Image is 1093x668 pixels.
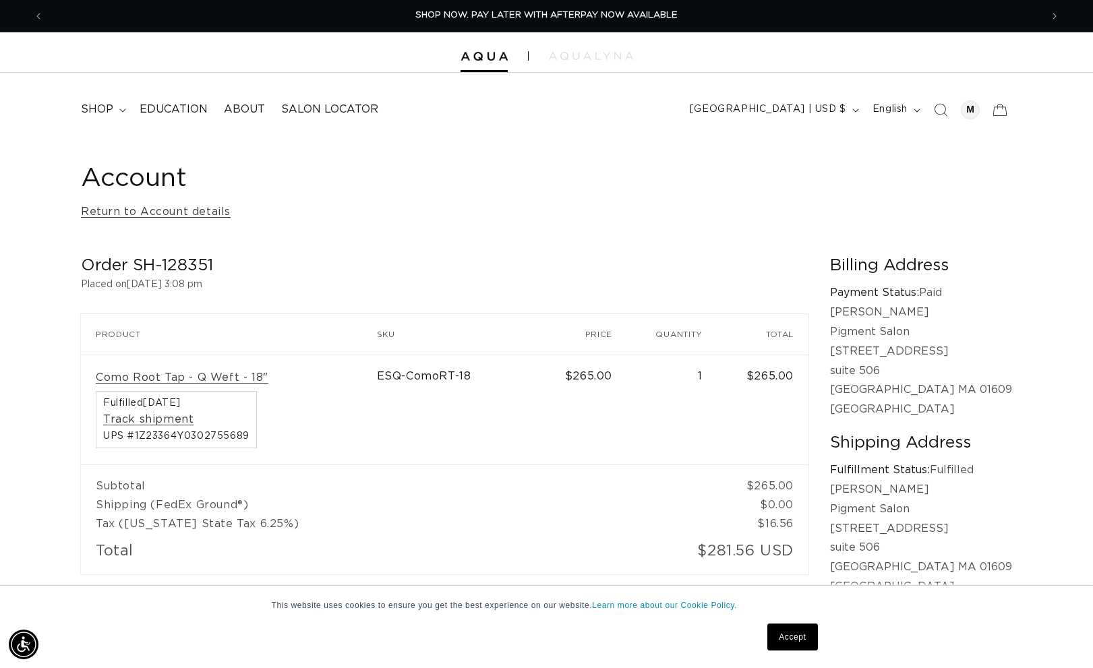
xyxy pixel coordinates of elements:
[103,413,194,427] a: Track shipment
[73,94,131,125] summary: shop
[830,283,1012,303] p: Paid
[830,303,1012,419] p: [PERSON_NAME] Pigment Salon [STREET_ADDRESS] suite 506 [GEOGRAPHIC_DATA] MA 01609 [GEOGRAPHIC_DATA]
[682,97,864,123] button: [GEOGRAPHIC_DATA] | USD $
[565,371,612,382] span: $265.00
[717,495,808,514] td: $0.00
[81,102,113,117] span: shop
[103,431,249,441] span: UPS #1Z23364Y0302755689
[127,280,202,289] time: [DATE] 3:08 pm
[377,355,537,465] td: ESQ-ComoRT-18
[224,102,265,117] span: About
[830,287,919,298] strong: Payment Status:
[81,464,717,495] td: Subtotal
[830,460,1012,480] p: Fulfilled
[461,52,508,61] img: Aqua Hair Extensions
[273,94,386,125] a: Salon Locator
[140,102,208,117] span: Education
[81,314,377,355] th: Product
[830,480,1012,597] p: [PERSON_NAME] Pigment Salon [STREET_ADDRESS] suite 506 [GEOGRAPHIC_DATA] MA 01609 [GEOGRAPHIC_DATA]
[536,314,627,355] th: Price
[926,95,955,125] summary: Search
[592,601,737,610] a: Learn more about our Cookie Policy.
[767,624,817,650] a: Accept
[81,276,808,293] p: Placed on
[216,94,273,125] a: About
[415,11,678,20] span: SHOP NOW. PAY LATER WITH AFTERPAY NOW AVAILABLE
[272,599,822,611] p: This website uses cookies to ensure you get the best experience on our website.
[627,355,717,465] td: 1
[830,464,930,475] strong: Fulfillment Status:
[9,630,38,659] div: Accessibility Menu
[131,94,216,125] a: Education
[830,255,1012,276] h2: Billing Address
[81,514,717,533] td: Tax ([US_STATE] State Tax 6.25%)
[377,314,537,355] th: SKU
[81,533,627,574] td: Total
[1040,3,1069,29] button: Next announcement
[81,202,231,222] a: Return to Account details
[873,102,908,117] span: English
[717,464,808,495] td: $265.00
[717,314,808,355] th: Total
[690,102,846,117] span: [GEOGRAPHIC_DATA] | USD $
[717,355,808,465] td: $265.00
[143,398,181,408] time: [DATE]
[103,398,249,408] span: Fulfilled
[830,433,1012,454] h2: Shipping Address
[281,102,378,117] span: Salon Locator
[627,314,717,355] th: Quantity
[24,3,53,29] button: Previous announcement
[864,97,926,123] button: English
[549,52,633,60] img: aqualyna.com
[81,495,717,514] td: Shipping (FedEx Ground®)
[627,533,808,574] td: $281.56 USD
[717,514,808,533] td: $16.56
[81,255,808,276] h2: Order SH-128351
[96,371,268,385] a: Como Root Tap - Q Weft - 18"
[81,162,1012,195] h1: Account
